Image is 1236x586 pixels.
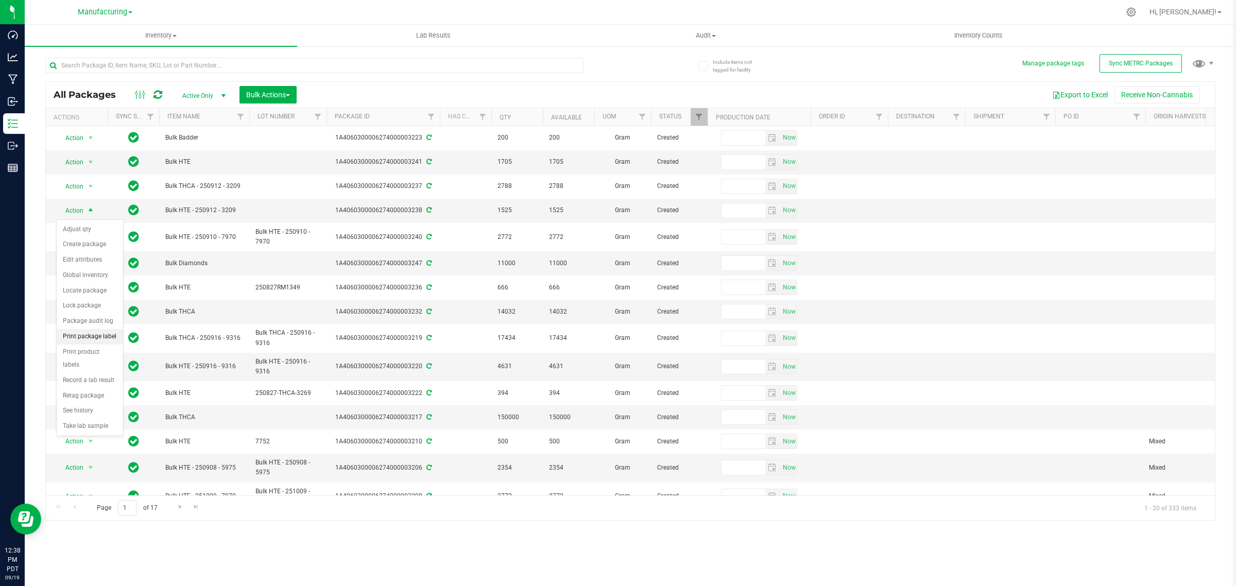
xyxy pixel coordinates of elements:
span: 2354 [497,463,537,473]
inline-svg: Analytics [8,52,18,62]
span: select [84,203,97,218]
span: Set Current date [780,331,798,346]
span: Created [657,388,701,398]
span: 2354 [549,463,588,473]
span: 17434 [497,333,537,343]
a: Order Id [819,113,845,120]
li: See history [57,403,123,419]
span: In Sync [128,331,139,345]
span: In Sync [128,256,139,270]
span: Bulk HTE - 250910 - 7970 [165,232,243,242]
span: Set Current date [780,203,798,218]
a: Inventory [25,25,297,46]
span: 11000 [549,258,588,268]
span: select [780,256,797,270]
span: Action [56,203,84,218]
span: select [765,359,780,374]
span: select [765,230,780,244]
div: 1A4060300006274000003232 [325,307,441,317]
span: select [780,460,797,475]
a: Filter [871,108,888,126]
span: In Sync [128,489,139,503]
span: Bulk HTE - 250912 - 3209 [165,205,243,215]
span: select [84,434,97,449]
span: 2772 [497,232,537,242]
span: 1705 [497,157,537,167]
span: In Sync [128,304,139,319]
span: Set Current date [780,280,798,295]
li: Lock package [57,298,123,314]
span: Sync from Compliance System [425,413,432,421]
span: Created [657,232,701,242]
span: Bulk HTE - 250916 - 9316 [165,361,243,371]
span: select [765,489,780,504]
span: Gram [600,283,645,292]
span: 2772 [497,491,537,501]
span: Bulk HTE - 250908 - 5975 [165,463,243,473]
a: Qty [500,114,511,121]
span: Set Current date [780,359,798,374]
span: In Sync [128,230,139,244]
span: Created [657,412,701,422]
span: select [780,179,797,194]
span: Sync from Compliance System [425,158,432,165]
a: Origin Harvests [1154,113,1206,120]
span: select [780,489,797,504]
span: Bulk HTE [165,388,243,398]
span: Bulk THCA - 250916 - 9316 [165,333,243,343]
span: In Sync [128,179,139,193]
span: 2788 [497,181,537,191]
span: Audit [570,31,842,40]
span: Sync from Compliance System [425,492,432,499]
div: 1A4060300006274000003206 [325,463,441,473]
div: 1A4060300006274000003222 [325,388,441,398]
span: Lab Results [402,31,465,40]
a: Filter [1128,108,1145,126]
span: 500 [497,437,537,446]
a: Sync Status [116,113,156,120]
span: In Sync [128,460,139,475]
inline-svg: Dashboard [8,30,18,40]
span: 17434 [549,333,588,343]
span: select [780,203,797,218]
p: 09/19 [5,574,20,581]
span: 4631 [497,361,537,371]
li: Print product labels [57,344,123,373]
button: Sync METRC Packages [1100,54,1182,73]
span: Page of 17 [88,500,166,516]
span: Sync from Compliance System [425,134,432,141]
li: Package audit log [57,314,123,329]
div: 1A4060300006274000003217 [325,412,441,422]
span: select [780,386,797,400]
span: Created [657,258,701,268]
span: select [765,155,780,169]
span: Bulk THCA - 250912 - 3209 [165,181,243,191]
span: 666 [549,283,588,292]
span: Gram [600,361,645,371]
a: Destination [896,113,935,120]
div: Manage settings [1125,7,1138,17]
span: Bulk HTE - 250916 - 9316 [255,357,320,376]
inline-svg: Reports [8,163,18,173]
span: select [765,434,780,449]
span: In Sync [128,154,139,169]
span: Bulk Diamonds [165,258,243,268]
span: select [84,179,97,194]
a: Go to the next page [173,500,187,514]
span: select [765,280,780,295]
inline-svg: Outbound [8,141,18,151]
div: 1A4060300006274000003240 [325,232,441,242]
span: Gram [600,437,645,446]
span: select [780,359,797,374]
span: Sync from Compliance System [425,464,432,471]
li: Print package label [57,329,123,344]
span: Sync from Compliance System [425,363,432,370]
span: Bulk HTE - 251009 - 7970 [255,487,320,506]
span: Action [56,155,84,169]
span: 250827-THCA-3269 [255,388,320,398]
span: 2772 [549,232,588,242]
a: Filter [423,108,440,126]
span: 2788 [549,181,588,191]
span: select [780,410,797,424]
span: select [765,256,780,270]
